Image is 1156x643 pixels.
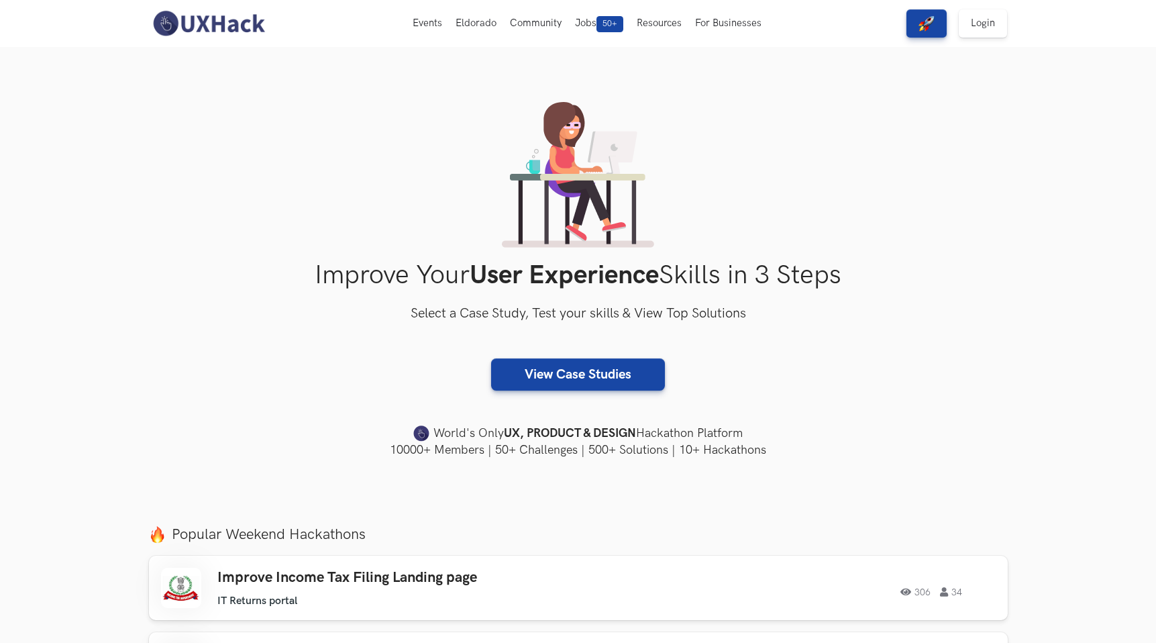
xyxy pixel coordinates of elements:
[940,587,962,597] span: 34
[413,425,429,442] img: uxhack-favicon-image.png
[491,358,665,391] a: View Case Studies
[149,9,268,38] img: UXHack-logo.png
[596,16,623,32] span: 50+
[149,526,1008,544] label: Popular Weekend Hackathons
[470,260,659,291] strong: User Experience
[918,15,935,32] img: rocket
[900,587,931,597] span: 306
[149,526,166,543] img: fire.png
[149,442,1008,458] h4: 10000+ Members | 50+ Challenges | 500+ Solutions | 10+ Hackathons
[149,260,1008,291] h1: Improve Your Skills in 3 Steps
[217,569,598,587] h3: Improve Income Tax Filing Landing page
[217,595,297,607] li: IT Returns portal
[959,9,1007,38] a: Login
[502,102,654,248] img: lady working on laptop
[149,303,1008,325] h3: Select a Case Study, Test your skills & View Top Solutions
[504,424,636,443] strong: UX, PRODUCT & DESIGN
[149,424,1008,443] h4: World's Only Hackathon Platform
[149,556,1008,620] a: Improve Income Tax Filing Landing page IT Returns portal 306 34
